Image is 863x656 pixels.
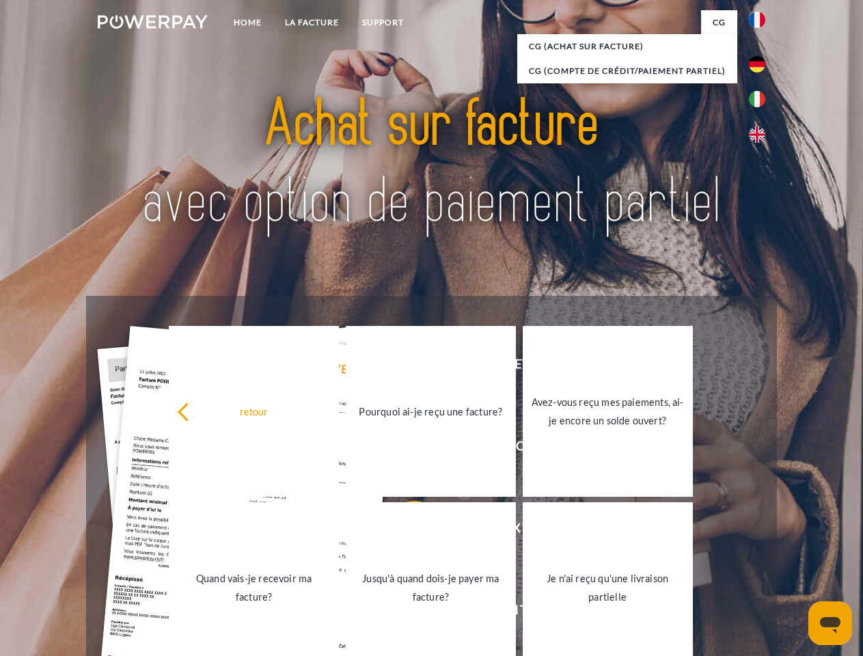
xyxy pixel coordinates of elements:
iframe: Bouton de lancement de la fenêtre de messagerie [808,601,852,645]
img: title-powerpay_fr.svg [131,66,732,262]
a: CG (achat sur facture) [517,34,737,59]
a: CG (Compte de crédit/paiement partiel) [517,59,737,83]
div: Quand vais-je recevoir ma facture? [177,569,331,606]
a: LA FACTURE [273,10,351,35]
img: logo-powerpay-white.svg [98,15,208,29]
div: Pourquoi ai-je reçu une facture? [354,402,508,420]
img: de [749,56,765,72]
div: Je n'ai reçu qu'une livraison partielle [531,569,685,606]
div: Avez-vous reçu mes paiements, ai-je encore un solde ouvert? [531,393,685,430]
a: Home [222,10,273,35]
a: CG [701,10,737,35]
img: fr [749,12,765,28]
img: it [749,91,765,107]
a: Avez-vous reçu mes paiements, ai-je encore un solde ouvert? [523,326,693,497]
div: Jusqu'à quand dois-je payer ma facture? [354,569,508,606]
a: Support [351,10,415,35]
div: retour [177,402,331,420]
img: en [749,126,765,143]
